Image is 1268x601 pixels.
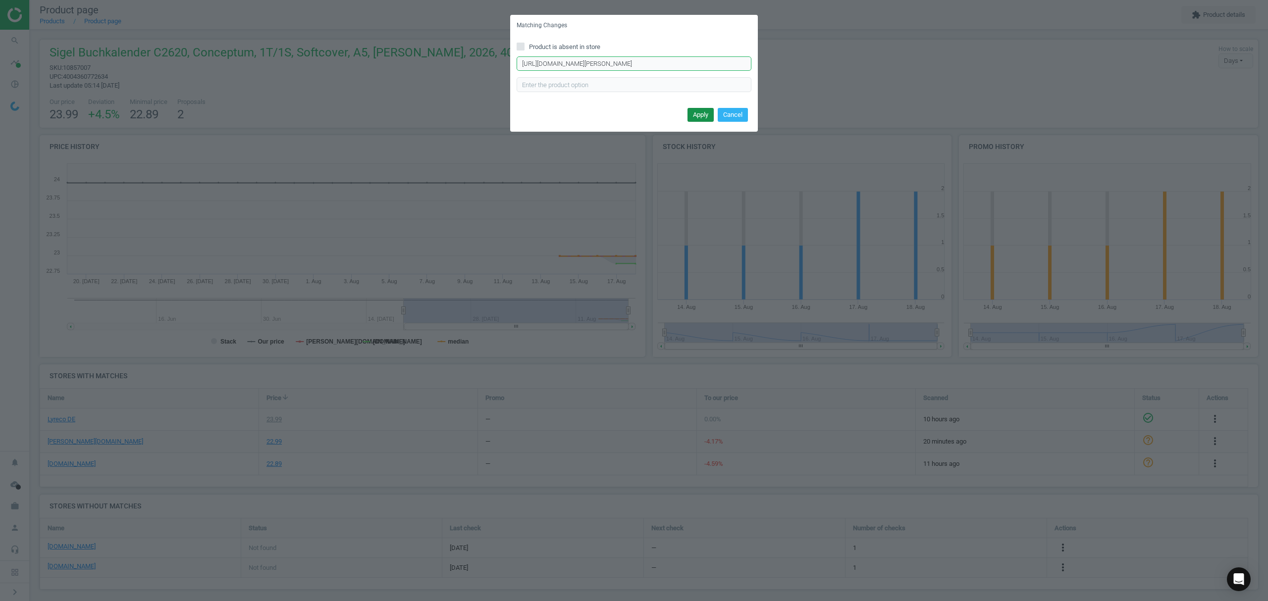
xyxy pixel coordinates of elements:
h5: Matching Changes [517,21,567,30]
input: Enter correct product URL [517,56,751,71]
div: Open Intercom Messenger [1227,567,1251,591]
span: Product is absent in store [527,43,602,51]
button: Cancel [718,108,748,122]
input: Enter the product option [517,77,751,92]
button: Apply [687,108,714,122]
